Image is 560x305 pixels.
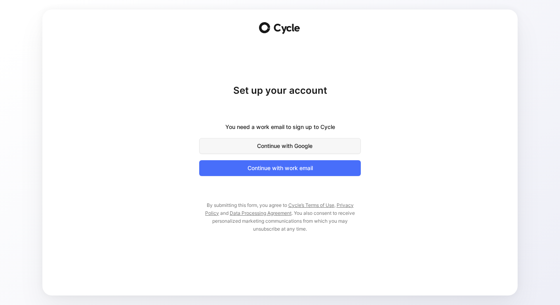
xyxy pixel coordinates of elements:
[199,201,361,233] p: By submitting this form, you agree to , and . You also consent to receive personalized marketing ...
[199,138,361,154] button: Continue with Google
[199,160,361,176] button: Continue with work email
[288,202,334,208] a: Cycle’s Terms of Use
[209,141,351,151] span: Continue with Google
[209,163,351,173] span: Continue with work email
[199,84,361,97] h1: Set up your account
[230,210,291,216] a: Data Processing Agreement
[205,202,354,216] a: Privacy Policy
[225,122,335,132] div: You need a work email to sign up to Cycle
